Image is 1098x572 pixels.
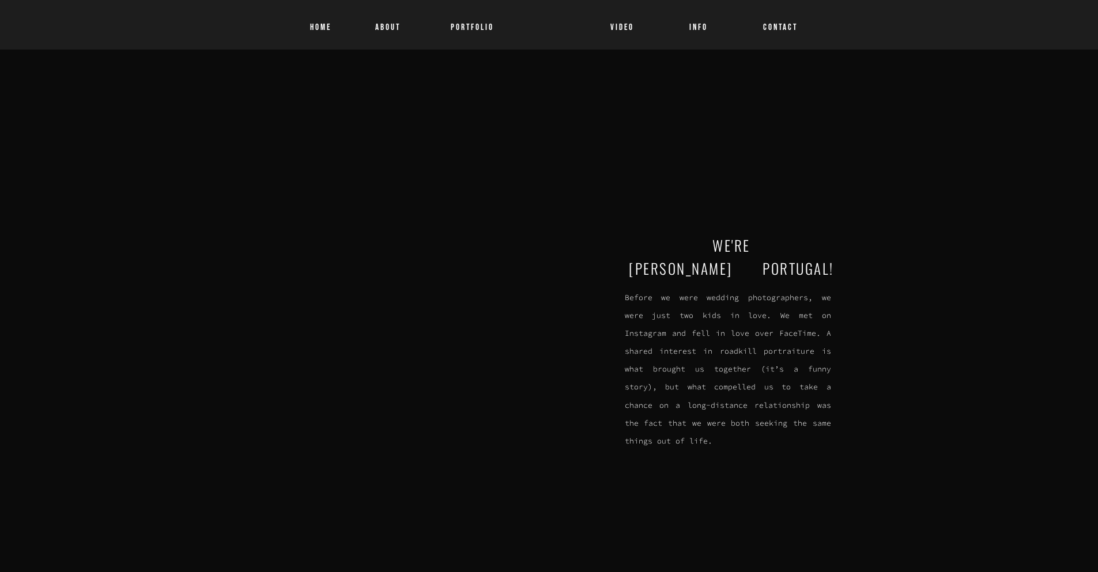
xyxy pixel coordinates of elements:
a: VIDEO [609,17,635,32]
a: CONTACT [763,17,790,32]
h3: We're [PERSON_NAME] portugal! [606,234,858,245]
p: Before we were wedding photographers, we were just two kids in love. We met on Instagram and fell... [625,289,831,446]
a: INFO [678,17,720,32]
a: About [373,17,403,32]
a: Home [307,17,335,32]
a: Portfolio [446,17,499,32]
